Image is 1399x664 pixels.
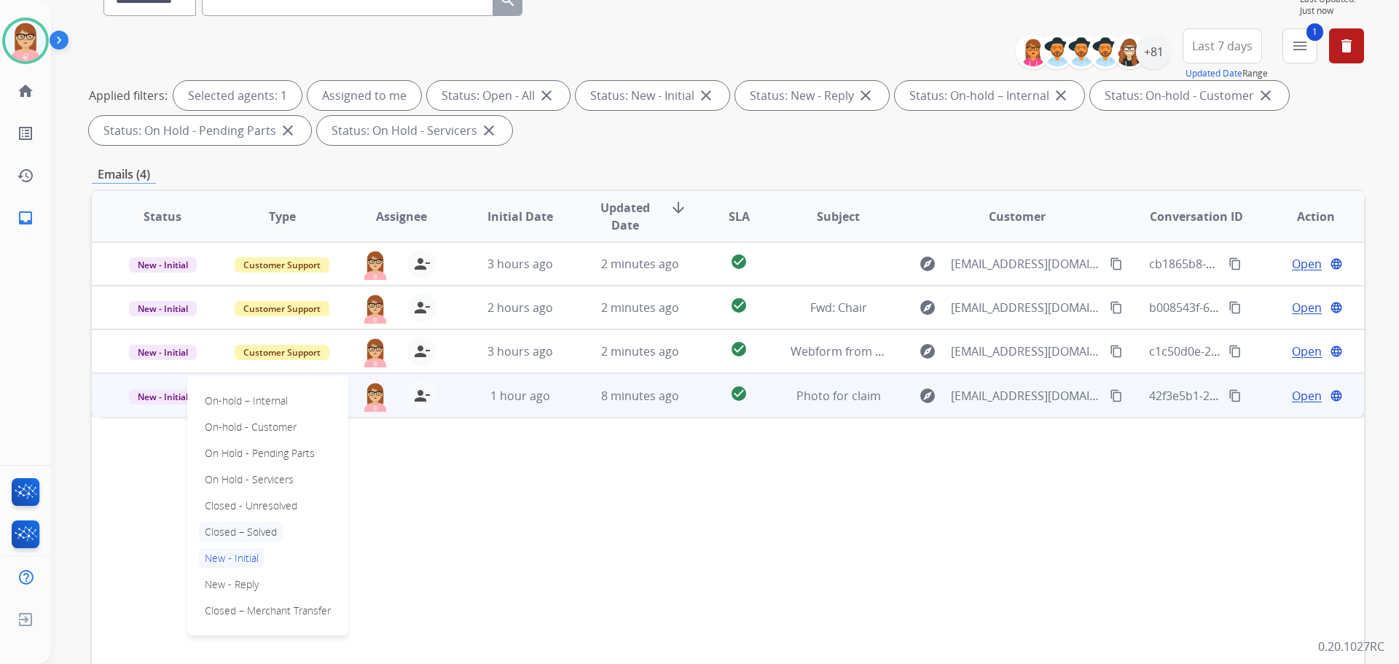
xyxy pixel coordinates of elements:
[199,522,283,542] p: Closed – Solved
[235,345,329,360] span: Customer Support
[1149,388,1371,404] span: 42f3e5b1-28da-42ec-8a48-d6900c38ec33
[89,87,168,104] p: Applied filters:
[1338,37,1355,55] mat-icon: delete
[817,208,860,225] span: Subject
[129,389,197,405] span: New - Initial
[1110,301,1123,314] mat-icon: content_copy
[592,199,659,234] span: Updated Date
[199,601,337,621] p: Closed – Merchant Transfer
[199,417,302,437] p: On-hold - Customer
[1330,389,1343,402] mat-icon: language
[601,343,679,359] span: 2 minutes ago
[1330,345,1343,358] mat-icon: language
[361,249,390,280] img: agent-avatar
[1228,389,1242,402] mat-icon: content_copy
[361,293,390,324] img: agent-avatar
[1192,43,1253,49] span: Last 7 days
[5,20,46,61] img: avatar
[1292,343,1322,360] span: Open
[1330,301,1343,314] mat-icon: language
[1052,87,1070,104] mat-icon: close
[951,299,1101,316] span: [EMAIL_ADDRESS][DOMAIN_NAME]
[199,391,294,411] p: On-hold – Internal
[17,82,34,100] mat-icon: home
[490,388,550,404] span: 1 hour ago
[487,300,553,316] span: 2 hours ago
[857,87,874,104] mat-icon: close
[1110,345,1123,358] mat-icon: content_copy
[1186,68,1242,79] button: Updated Date
[697,87,715,104] mat-icon: close
[413,255,431,273] mat-icon: person_remove
[413,299,431,316] mat-icon: person_remove
[199,548,264,569] p: New - Initial
[919,255,936,273] mat-icon: explore
[1149,300,1363,316] span: b008543f-649f-4408-97bf-d033ccfe23de
[1291,37,1309,55] mat-icon: menu
[235,301,329,316] span: Customer Support
[601,256,679,272] span: 2 minutes ago
[361,337,390,367] img: agent-avatar
[279,122,297,139] mat-icon: close
[1228,257,1242,270] mat-icon: content_copy
[1110,257,1123,270] mat-icon: content_copy
[1228,301,1242,314] mat-icon: content_copy
[735,81,889,110] div: Status: New - Reply
[1257,87,1274,104] mat-icon: close
[1245,191,1364,242] th: Action
[1149,343,1371,359] span: c1c50d0e-2e1e-4f82-924a-5a1bce872ba2
[576,81,729,110] div: Status: New - Initial
[129,257,197,273] span: New - Initial
[1150,208,1243,225] span: Conversation ID
[92,165,156,184] p: Emails (4)
[199,443,321,464] p: On Hold - Pending Parts
[1110,389,1123,402] mat-icon: content_copy
[1136,34,1171,69] div: +81
[1306,23,1323,41] span: 1
[810,300,867,316] span: Fwd: Chair
[670,199,687,216] mat-icon: arrow_downward
[951,343,1101,360] span: [EMAIL_ADDRESS][DOMAIN_NAME]
[17,209,34,227] mat-icon: inbox
[1292,387,1322,405] span: Open
[601,388,679,404] span: 8 minutes ago
[989,208,1046,225] span: Customer
[919,299,936,316] mat-icon: explore
[1149,256,1372,272] span: cb1865b8-0198-440d-be32-0ce7317f4dc0
[307,81,421,110] div: Assigned to me
[1300,5,1364,17] span: Just now
[413,387,431,405] mat-icon: person_remove
[1330,257,1343,270] mat-icon: language
[1292,255,1322,273] span: Open
[235,257,329,273] span: Customer Support
[17,167,34,184] mat-icon: history
[895,81,1084,110] div: Status: On-hold – Internal
[199,496,303,516] p: Closed - Unresolved
[487,256,553,272] span: 3 hours ago
[951,255,1101,273] span: [EMAIL_ADDRESS][DOMAIN_NAME]
[89,116,311,145] div: Status: On Hold - Pending Parts
[480,122,498,139] mat-icon: close
[796,388,881,404] span: Photo for claim
[601,300,679,316] span: 2 minutes ago
[1282,28,1317,63] button: 1
[730,253,748,270] mat-icon: check_circle
[919,387,936,405] mat-icon: explore
[1090,81,1289,110] div: Status: On-hold - Customer
[730,340,748,358] mat-icon: check_circle
[1318,638,1384,655] p: 0.20.1027RC
[1292,299,1322,316] span: Open
[361,381,390,412] img: agent-avatar
[487,208,553,225] span: Initial Date
[487,343,553,359] span: 3 hours ago
[951,387,1101,405] span: [EMAIL_ADDRESS][DOMAIN_NAME]
[1186,67,1268,79] span: Range
[317,116,512,145] div: Status: On Hold - Servicers
[17,125,34,142] mat-icon: list_alt
[1183,28,1262,63] button: Last 7 days
[730,297,748,314] mat-icon: check_circle
[129,345,197,360] span: New - Initial
[1228,345,1242,358] mat-icon: content_copy
[729,208,750,225] span: SLA
[538,87,555,104] mat-icon: close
